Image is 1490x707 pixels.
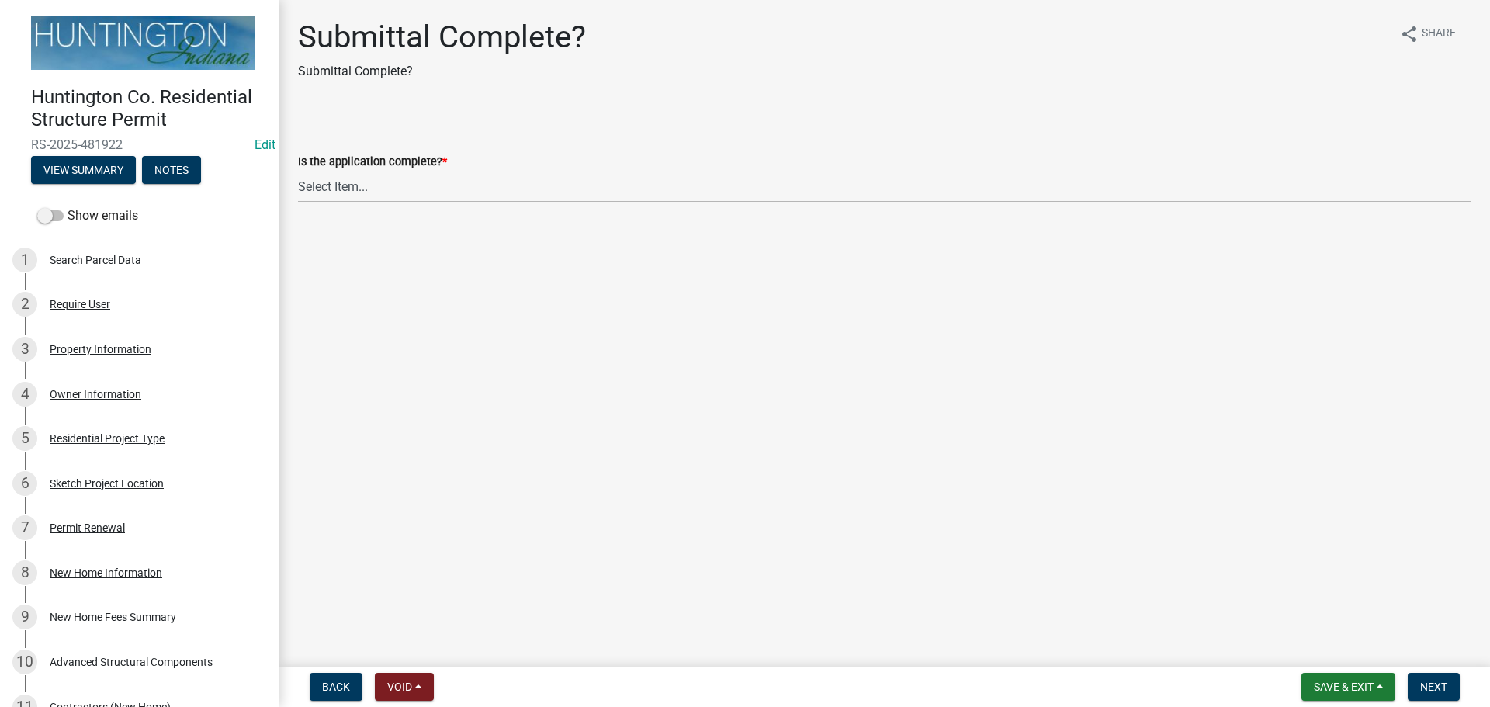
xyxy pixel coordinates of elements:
[50,389,141,400] div: Owner Information
[12,471,37,496] div: 6
[50,255,141,265] div: Search Parcel Data
[1400,25,1419,43] i: share
[1408,673,1460,701] button: Next
[50,657,213,667] div: Advanced Structural Components
[12,650,37,674] div: 10
[50,522,125,533] div: Permit Renewal
[31,86,267,131] h4: Huntington Co. Residential Structure Permit
[310,673,362,701] button: Back
[255,137,275,152] wm-modal-confirm: Edit Application Number
[12,292,37,317] div: 2
[12,515,37,540] div: 7
[1388,19,1468,49] button: shareShare
[298,19,586,56] h1: Submittal Complete?
[50,567,162,578] div: New Home Information
[142,165,201,177] wm-modal-confirm: Notes
[31,165,136,177] wm-modal-confirm: Summary
[37,206,138,225] label: Show emails
[50,299,110,310] div: Require User
[50,433,165,444] div: Residential Project Type
[142,156,201,184] button: Notes
[12,337,37,362] div: 3
[1301,673,1395,701] button: Save & Exit
[50,612,176,622] div: New Home Fees Summary
[12,605,37,629] div: 9
[1422,25,1456,43] span: Share
[31,16,255,70] img: Huntington County, Indiana
[50,344,151,355] div: Property Information
[375,673,434,701] button: Void
[322,681,350,693] span: Back
[12,382,37,407] div: 4
[255,137,275,152] a: Edit
[387,681,412,693] span: Void
[31,156,136,184] button: View Summary
[1314,681,1374,693] span: Save & Exit
[12,560,37,585] div: 8
[298,62,586,81] p: Submittal Complete?
[50,478,164,489] div: Sketch Project Location
[298,157,447,168] label: Is the application complete?
[12,248,37,272] div: 1
[31,137,248,152] span: RS-2025-481922
[1420,681,1447,693] span: Next
[12,426,37,451] div: 5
